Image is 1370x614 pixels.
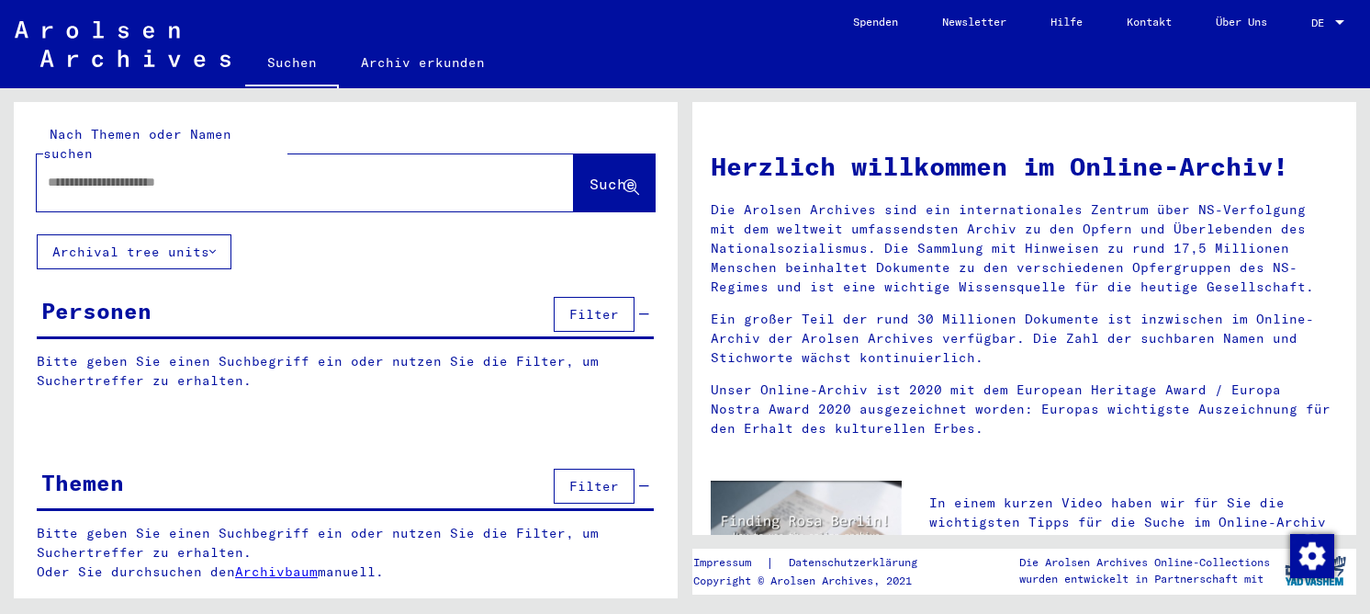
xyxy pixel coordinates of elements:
span: DE [1311,17,1331,29]
mat-label: Nach Themen oder Namen suchen [43,126,231,162]
a: Archivbaum [235,563,318,580]
span: Suche [590,175,635,193]
h1: Herzlich willkommen im Online-Archiv! [711,147,1338,186]
a: Archiv erkunden [339,40,507,85]
button: Archival tree units [37,234,231,269]
p: Die Arolsen Archives sind ein internationales Zentrum über NS-Verfolgung mit dem weltweit umfasse... [711,200,1338,297]
div: Themen [41,466,124,499]
a: Impressum [693,553,766,573]
p: Bitte geben Sie einen Suchbegriff ein oder nutzen Sie die Filter, um Suchertreffer zu erhalten. O... [37,524,655,582]
div: | [693,553,939,573]
img: Zustimmung ändern [1290,534,1334,578]
a: Suchen [245,40,339,88]
button: Filter [554,297,634,332]
span: Filter [569,306,619,323]
span: Filter [569,478,619,495]
p: Unser Online-Archiv ist 2020 mit dem European Heritage Award / Europa Nostra Award 2020 ausgezeic... [711,381,1338,438]
p: Ein großer Teil der rund 30 Millionen Dokumente ist inzwischen im Online-Archiv der Arolsen Archi... [711,310,1338,368]
img: yv_logo.png [1281,548,1350,594]
a: Datenschutzerklärung [774,553,939,573]
p: Die Arolsen Archives Online-Collections [1019,554,1270,571]
img: Arolsen_neg.svg [15,21,230,67]
div: Personen [41,294,152,327]
p: wurden entwickelt in Partnerschaft mit [1019,571,1270,587]
img: video.jpg [711,481,902,585]
p: Copyright © Arolsen Archives, 2021 [693,573,939,589]
button: Suche [574,154,655,211]
p: Bitte geben Sie einen Suchbegriff ein oder nutzen Sie die Filter, um Suchertreffer zu erhalten. [37,352,654,391]
p: In einem kurzen Video haben wir für Sie die wichtigsten Tipps für die Suche im Online-Archiv zusa... [929,494,1338,551]
button: Filter [554,469,634,504]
